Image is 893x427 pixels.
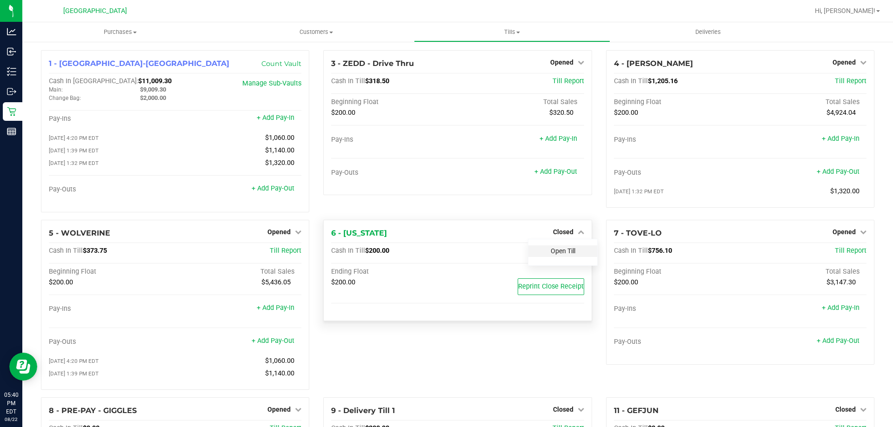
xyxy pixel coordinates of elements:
[610,22,806,42] a: Deliveries
[252,337,294,345] a: + Add Pay-Out
[614,305,740,313] div: Pay-Ins
[835,406,856,413] span: Closed
[4,416,18,423] p: 08/22
[331,247,365,255] span: Cash In Till
[614,59,693,68] span: 4 - [PERSON_NAME]
[614,247,648,255] span: Cash In Till
[7,87,16,96] inline-svg: Outbound
[518,282,584,290] span: Reprint Close Receipt
[614,98,740,106] div: Beginning Float
[9,353,37,381] iframe: Resource center
[614,268,740,276] div: Beginning Float
[140,86,166,93] span: $9,009.30
[267,406,291,413] span: Opened
[49,77,138,85] span: Cash In [GEOGRAPHIC_DATA]:
[458,98,584,106] div: Total Sales
[49,278,73,286] span: $200.00
[331,98,458,106] div: Beginning Float
[614,109,638,117] span: $200.00
[414,28,609,36] span: Tills
[265,146,294,154] span: $1,140.00
[7,107,16,116] inline-svg: Retail
[614,188,664,195] span: [DATE] 1:32 PM EDT
[614,77,648,85] span: Cash In Till
[252,184,294,192] a: + Add Pay-Out
[49,185,175,194] div: Pay-Outs
[331,229,387,237] span: 6 - [US_STATE]
[7,67,16,76] inline-svg: Inventory
[49,247,83,255] span: Cash In Till
[22,28,218,36] span: Purchases
[817,337,860,345] a: + Add Pay-Out
[614,338,740,346] div: Pay-Outs
[49,86,63,93] span: Main:
[242,79,301,87] a: Manage Sub-Vaults
[830,187,860,195] span: $1,320.00
[265,134,294,142] span: $1,060.00
[265,369,294,377] span: $1,140.00
[614,136,740,144] div: Pay-Ins
[49,338,175,346] div: Pay-Outs
[331,59,414,68] span: 3 - ZEDD - Drive Thru
[614,169,740,177] div: Pay-Outs
[49,305,175,313] div: Pay-Ins
[331,109,355,117] span: $200.00
[683,28,733,36] span: Deliveries
[365,247,389,255] span: $200.00
[49,406,137,415] span: 8 - PRE-PAY - GIGGLES
[553,77,584,85] span: Till Report
[49,268,175,276] div: Beginning Float
[414,22,610,42] a: Tills
[22,22,218,42] a: Purchases
[614,278,638,286] span: $200.00
[270,247,301,255] a: Till Report
[49,370,99,377] span: [DATE] 1:39 PM EDT
[49,95,81,101] span: Change Bag:
[257,114,294,122] a: + Add Pay-In
[49,229,110,237] span: 5 - WOLVERINE
[553,228,573,236] span: Closed
[49,135,99,141] span: [DATE] 4:20 PM EDT
[648,77,678,85] span: $1,205.16
[614,406,659,415] span: 11 - GEFJUN
[518,278,584,295] button: Reprint Close Receipt
[331,136,458,144] div: Pay-Ins
[614,229,662,237] span: 7 - TOVE-LO
[835,77,866,85] a: Till Report
[553,406,573,413] span: Closed
[257,304,294,312] a: + Add Pay-In
[550,59,573,66] span: Opened
[49,160,99,166] span: [DATE] 1:32 PM EDT
[175,268,302,276] div: Total Sales
[835,247,866,255] a: Till Report
[331,268,458,276] div: Ending Float
[534,168,577,176] a: + Add Pay-Out
[815,7,875,14] span: Hi, [PERSON_NAME]!
[49,358,99,364] span: [DATE] 4:20 PM EDT
[331,77,365,85] span: Cash In Till
[826,278,856,286] span: $3,147.30
[551,247,575,255] a: Open Till
[83,247,107,255] span: $373.75
[331,169,458,177] div: Pay-Outs
[817,168,860,176] a: + Add Pay-Out
[49,147,99,154] span: [DATE] 1:39 PM EDT
[648,247,672,255] span: $756.10
[540,135,577,143] a: + Add Pay-In
[7,47,16,56] inline-svg: Inbound
[265,357,294,365] span: $1,060.00
[331,278,355,286] span: $200.00
[49,115,175,123] div: Pay-Ins
[49,59,229,68] span: 1 - [GEOGRAPHIC_DATA]-[GEOGRAPHIC_DATA]
[138,77,172,85] span: $11,009.30
[833,228,856,236] span: Opened
[267,228,291,236] span: Opened
[822,304,860,312] a: + Add Pay-In
[822,135,860,143] a: + Add Pay-In
[63,7,127,15] span: [GEOGRAPHIC_DATA]
[261,278,291,286] span: $5,436.05
[833,59,856,66] span: Opened
[218,22,414,42] a: Customers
